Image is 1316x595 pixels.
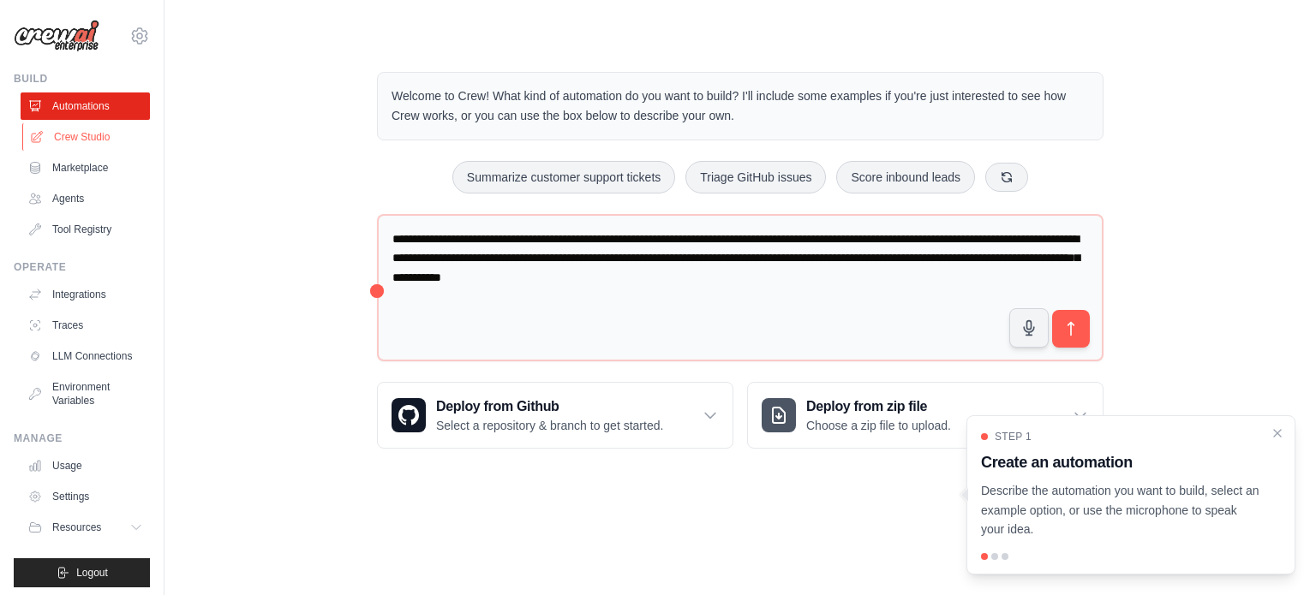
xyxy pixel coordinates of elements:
[21,281,150,308] a: Integrations
[806,417,951,434] p: Choose a zip file to upload.
[1230,513,1316,595] iframe: Chat Widget
[836,161,975,193] button: Score inbound leads
[14,558,150,587] button: Logout
[21,312,150,339] a: Traces
[21,154,150,181] a: Marketplace
[14,20,99,52] img: Logo
[436,396,663,417] h3: Deploy from Github
[52,521,101,534] span: Resources
[22,123,152,151] a: Crew Studio
[392,86,1089,126] p: Welcome to Crew! What kind of automation do you want to build? I'll include some examples if you'...
[981,481,1260,539] p: Describe the automation you want to build, select an example option, or use the microphone to spe...
[452,161,675,193] button: Summarize customer support tickets
[21,514,150,541] button: Resources
[21,373,150,414] a: Environment Variables
[14,260,150,274] div: Operate
[981,450,1260,474] h3: Create an automation
[995,430,1032,443] span: Step 1
[436,417,663,434] p: Select a repository & branch to get started.
[14,72,150,86] div: Build
[806,396,951,417] h3: Deploy from zip file
[21,216,150,243] a: Tool Registry
[76,566,108,580] span: Logout
[21,452,150,479] a: Usage
[21,185,150,212] a: Agents
[685,161,826,193] button: Triage GitHub issues
[21,483,150,510] a: Settings
[21,92,150,120] a: Automations
[14,431,150,445] div: Manage
[1271,426,1284,440] button: Close walkthrough
[21,342,150,370] a: LLM Connections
